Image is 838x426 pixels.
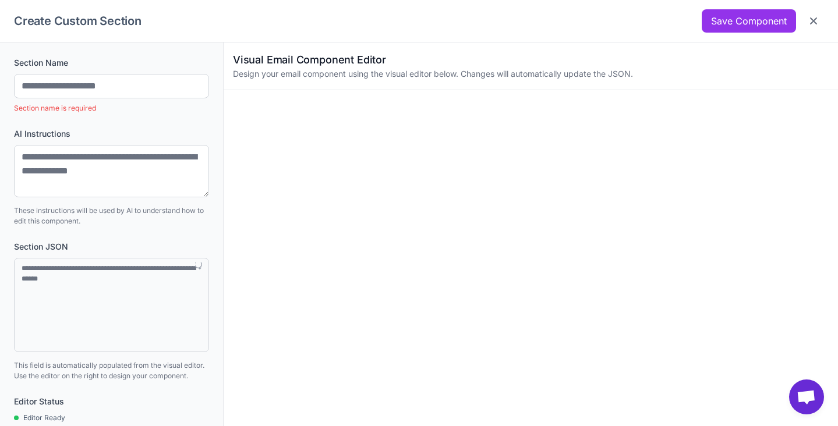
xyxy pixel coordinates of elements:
[14,205,209,226] p: These instructions will be used by AI to understand how to edit this component.
[233,52,829,68] h3: Visual Email Component Editor
[14,127,209,140] label: AI Instructions
[14,103,209,113] div: Section name is required
[14,240,209,253] label: Section JSON
[14,360,209,381] p: This field is automatically populated from the visual editor. Use the editor on the right to desi...
[14,12,142,30] h1: Create Custom Section
[23,413,65,423] span: Editor Ready
[14,395,209,408] label: Editor Status
[233,68,829,80] p: Design your email component using the visual editor below. Changes will automatically update the ...
[702,9,796,33] button: Save Component
[14,56,68,69] label: Section Name
[789,379,824,414] a: Open chat
[803,10,824,31] button: Close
